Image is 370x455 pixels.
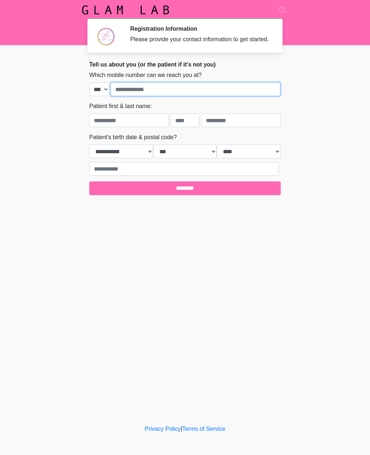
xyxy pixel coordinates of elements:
[89,133,177,142] label: Patient's birth date & postal code?
[89,61,281,68] h2: Tell us about you (or the patient if it's not you)
[182,426,225,432] a: Terms of Service
[130,35,270,44] div: Please provide your contact information to get started.
[82,5,169,14] img: Glam Lab Logo
[181,426,182,432] a: |
[130,25,270,32] h2: Registration Information
[89,102,152,111] label: Patient first & last name:
[89,71,202,80] label: Which mobile number can we reach you at?
[145,426,181,432] a: Privacy Policy
[95,25,116,47] img: Agent Avatar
